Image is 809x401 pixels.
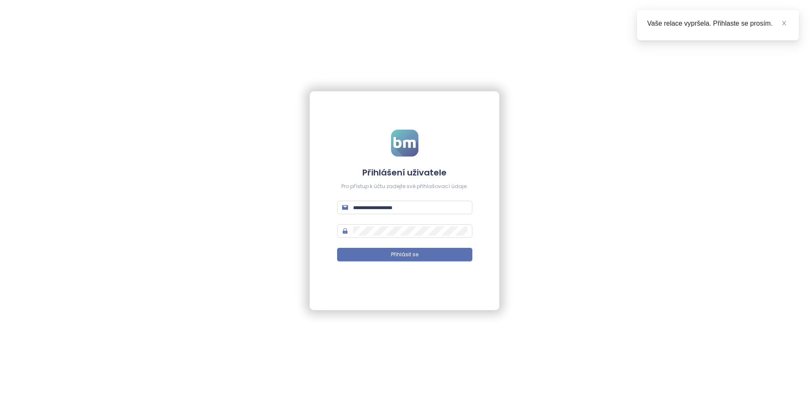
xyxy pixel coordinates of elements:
h4: Přihlášení uživatele [337,167,472,178]
span: lock [342,228,348,234]
div: Pro přístup k účtu zadejte své přihlašovací údaje. [337,183,472,191]
img: logo [391,130,418,157]
button: Přihlásit se [337,248,472,261]
div: Vaše relace vypršela. Přihlaste se prosím. [647,19,789,29]
span: Přihlásit se [391,251,418,259]
span: mail [342,204,348,210]
span: close [781,20,787,26]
